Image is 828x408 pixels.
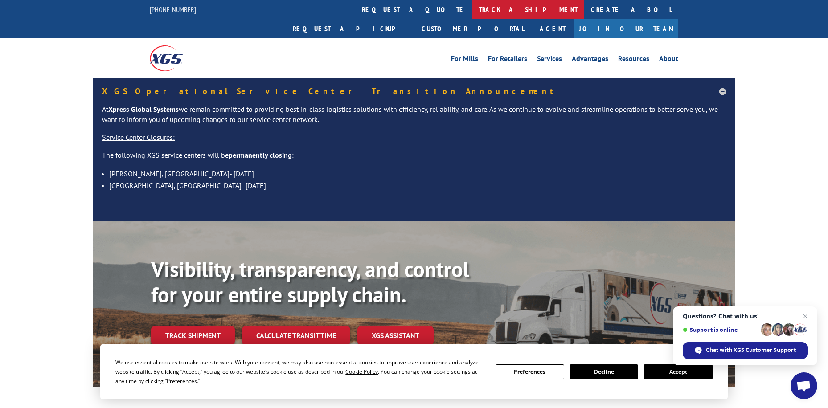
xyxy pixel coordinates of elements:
[102,104,726,133] p: At we remain committed to providing best-in-class logistics solutions with efficiency, reliabilit...
[151,255,469,309] b: Visibility, transparency, and control for your entire supply chain.
[102,133,175,142] u: Service Center Closures:
[531,19,574,38] a: Agent
[242,326,350,345] a: Calculate transit time
[791,372,817,399] a: Open chat
[108,105,179,114] strong: Xpress Global Systems
[488,55,527,65] a: For Retailers
[570,364,638,379] button: Decline
[150,5,196,14] a: [PHONE_NUMBER]
[706,346,796,354] span: Chat with XGS Customer Support
[115,358,484,386] div: We use essential cookies to make our site work. With your consent, we may also use non-essential ...
[451,55,478,65] a: For Mills
[345,368,378,375] span: Cookie Policy
[683,342,808,359] span: Chat with XGS Customer Support
[151,326,235,345] a: Track shipment
[683,326,758,333] span: Support is online
[574,19,678,38] a: Join Our Team
[537,55,562,65] a: Services
[109,180,726,191] li: [GEOGRAPHIC_DATA], [GEOGRAPHIC_DATA]- [DATE]
[102,87,726,95] h5: XGS Operational Service Center Transition Announcement
[618,55,649,65] a: Resources
[496,364,564,379] button: Preferences
[167,377,197,385] span: Preferences
[572,55,608,65] a: Advantages
[644,364,712,379] button: Accept
[415,19,531,38] a: Customer Portal
[659,55,678,65] a: About
[102,150,726,168] p: The following XGS service centers will be :
[357,326,434,345] a: XGS ASSISTANT
[683,313,808,320] span: Questions? Chat with us!
[286,19,415,38] a: Request a pickup
[100,344,728,399] div: Cookie Consent Prompt
[229,151,292,159] strong: permanently closing
[109,168,726,180] li: [PERSON_NAME], [GEOGRAPHIC_DATA]- [DATE]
